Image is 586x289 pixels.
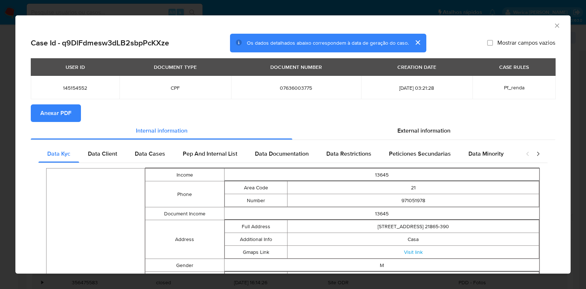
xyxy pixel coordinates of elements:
a: Visit link [404,248,423,256]
span: Peticiones Secundarias [389,149,451,158]
div: Detailed info [31,122,555,140]
span: Pf_renda [504,84,524,91]
span: Data Kyc [47,149,70,158]
td: Address [145,220,224,259]
div: CASE RULES [495,61,533,73]
td: Number [225,194,288,207]
span: Data Cases [135,149,165,158]
td: Casa [288,233,539,246]
span: Pep And Internal List [183,149,237,158]
span: [DATE] 03:21:28 [370,85,464,91]
button: Anexar PDF [31,104,81,122]
td: M [224,259,539,272]
span: External information [397,126,450,135]
input: Mostrar campos vazios [487,40,493,46]
span: Mostrar campos vazios [497,39,555,47]
td: 13645 [224,207,539,220]
h2: Case Id - q9DlFdmesw3dLB2sbpPcKXze [31,38,169,48]
td: [STREET_ADDRESS] 21865-390 [288,220,539,233]
span: Data Client [88,149,117,158]
span: Internal information [136,126,188,135]
span: CPF [128,85,222,91]
td: Address [225,272,288,285]
td: 971051978 [288,194,539,207]
span: Data Minority [468,149,504,158]
td: 13645 [224,168,539,181]
button: Fechar a janela [553,22,560,29]
td: Gender [145,259,224,272]
div: USER ID [61,61,89,73]
td: 21 [288,181,539,194]
div: Detailed internal info [38,145,518,163]
div: DOCUMENT NUMBER [266,61,326,73]
td: Gmaps Link [225,246,288,259]
td: Document Income [145,207,224,220]
span: Data Restrictions [326,149,371,158]
td: [EMAIL_ADDRESS][DOMAIN_NAME] [288,272,539,285]
div: closure-recommendation-modal [15,15,571,274]
span: 145154552 [40,85,111,91]
span: Anexar PDF [40,105,71,121]
div: DOCUMENT TYPE [149,61,201,73]
td: Income [145,168,224,181]
td: Email [145,272,224,285]
td: Area Code [225,181,288,194]
td: Additional Info [225,233,288,246]
button: cerrar [409,34,426,51]
span: 07636003775 [240,85,352,91]
span: Os dados detalhados abaixo correspondem à data de geração do caso. [247,39,409,47]
span: Data Documentation [255,149,309,158]
td: Full Address [225,220,288,233]
div: CREATION DATE [393,61,441,73]
td: Phone [145,181,224,207]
